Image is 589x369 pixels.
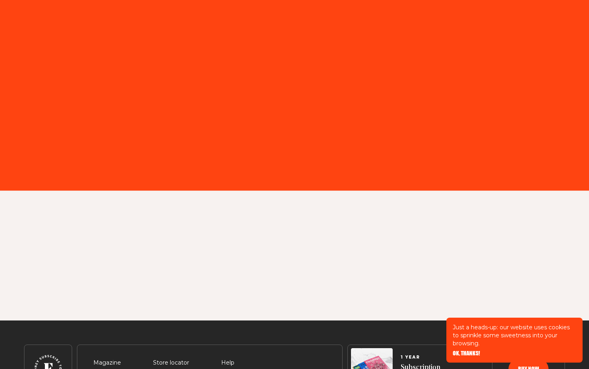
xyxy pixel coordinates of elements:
[221,359,234,366] a: Help
[93,358,121,368] span: Magazine
[221,358,234,368] span: Help
[153,359,189,366] a: Store locator
[401,355,440,360] span: 1 YEAR
[453,351,480,356] button: OK, THANKS!
[93,359,121,366] a: Magazine
[153,358,189,368] span: Store locator
[453,323,576,347] p: Just a heads-up: our website uses cookies to sprinkle some sweetness into your browsing.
